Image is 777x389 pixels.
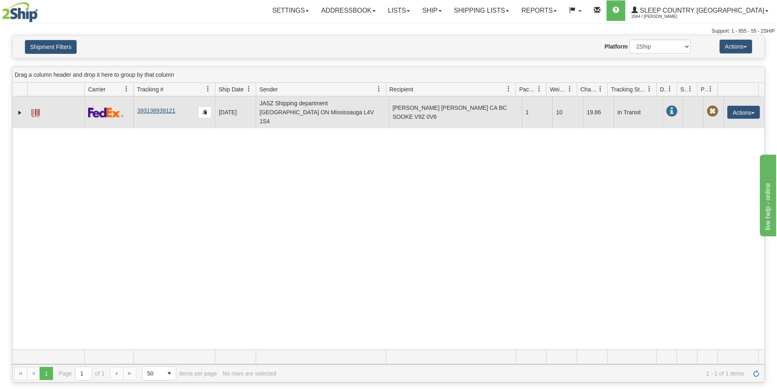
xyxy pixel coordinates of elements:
[532,82,546,96] a: Packages filter column settings
[215,96,256,128] td: [DATE]
[282,370,744,377] span: 1 - 1 of 1 items
[137,85,164,93] span: Tracking #
[266,0,315,21] a: Settings
[142,367,176,380] span: Page sizes drop down
[16,109,24,117] a: Expand
[88,107,124,118] img: 2 - FedEx Express®
[242,82,256,96] a: Ship Date filter column settings
[642,82,656,96] a: Tracking Status filter column settings
[120,82,133,96] a: Carrier filter column settings
[40,367,53,380] span: Page 1
[638,7,764,14] span: Sleep Country [GEOGRAPHIC_DATA]
[563,82,577,96] a: Weight filter column settings
[163,367,176,380] span: select
[315,0,382,21] a: Addressbook
[580,85,598,93] span: Charge
[683,82,697,96] a: Shipment Issues filter column settings
[25,40,77,54] button: Shipment Filters
[631,13,693,21] span: 2044 / [PERSON_NAME]
[256,96,389,128] td: JASZ Shipping department [GEOGRAPHIC_DATA] ON Mississauga L4V 1S4
[259,85,278,93] span: Sender
[522,96,552,128] td: 1
[719,40,752,53] button: Actions
[6,5,75,15] div: live help - online
[663,82,677,96] a: Delivery Status filter column settings
[701,85,708,93] span: Pickup Status
[625,0,775,21] a: Sleep Country [GEOGRAPHIC_DATA] 2044 / [PERSON_NAME]
[137,107,175,114] a: 393138939121
[727,106,760,119] button: Actions
[59,367,105,380] span: Page of 1
[502,82,516,96] a: Recipient filter column settings
[13,67,764,83] div: grid grouping header
[223,370,277,377] div: No rows are selected
[704,82,717,96] a: Pickup Status filter column settings
[219,85,244,93] span: Ship Date
[416,0,447,21] a: Ship
[550,85,567,93] span: Weight
[448,0,515,21] a: Shipping lists
[2,28,775,35] div: Support: 1 - 855 - 55 - 2SHIP
[604,42,628,51] label: Platform
[611,85,646,93] span: Tracking Status
[552,96,583,128] td: 10
[583,96,613,128] td: 19.86
[666,106,677,117] span: In Transit
[382,0,416,21] a: Lists
[31,105,40,118] a: Label
[2,2,38,22] img: logo2044.jpg
[75,367,92,380] input: Page 1
[389,96,522,128] td: [PERSON_NAME] [PERSON_NAME] CA BC SOOKE V9Z 0V6
[88,85,106,93] span: Carrier
[758,153,776,236] iframe: chat widget
[707,106,718,117] span: Pickup Not Assigned
[198,106,212,118] button: Copy to clipboard
[593,82,607,96] a: Charge filter column settings
[142,367,217,380] span: items per page
[201,82,215,96] a: Tracking # filter column settings
[147,369,158,378] span: 50
[515,0,563,21] a: Reports
[680,85,687,93] span: Shipment Issues
[750,367,763,380] a: Refresh
[613,96,662,128] td: In Transit
[660,85,667,93] span: Delivery Status
[372,82,386,96] a: Sender filter column settings
[519,85,536,93] span: Packages
[390,85,413,93] span: Recipient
